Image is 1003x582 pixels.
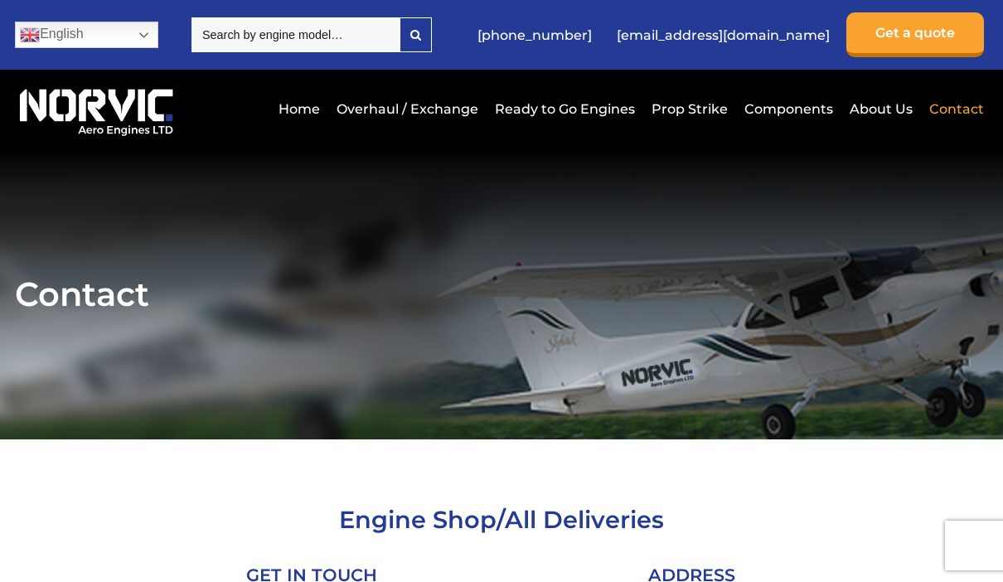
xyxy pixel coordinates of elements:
a: Get a quote [846,12,984,57]
a: Prop Strike [647,89,732,129]
input: Search by engine model… [191,17,400,52]
a: Contact [925,89,984,129]
h3: Engine Shop/All Deliveries [121,505,882,534]
img: Norvic Aero Engines logo [15,82,177,137]
a: Ready to Go Engines [491,89,639,129]
a: [PHONE_NUMBER] [469,15,600,56]
a: Components [740,89,837,129]
a: English [15,22,158,48]
a: Home [274,89,324,129]
a: Overhaul / Exchange [332,89,482,129]
h1: Contact [15,274,988,314]
a: [EMAIL_ADDRESS][DOMAIN_NAME] [608,15,838,56]
a: About Us [846,89,917,129]
img: en [20,25,40,45]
